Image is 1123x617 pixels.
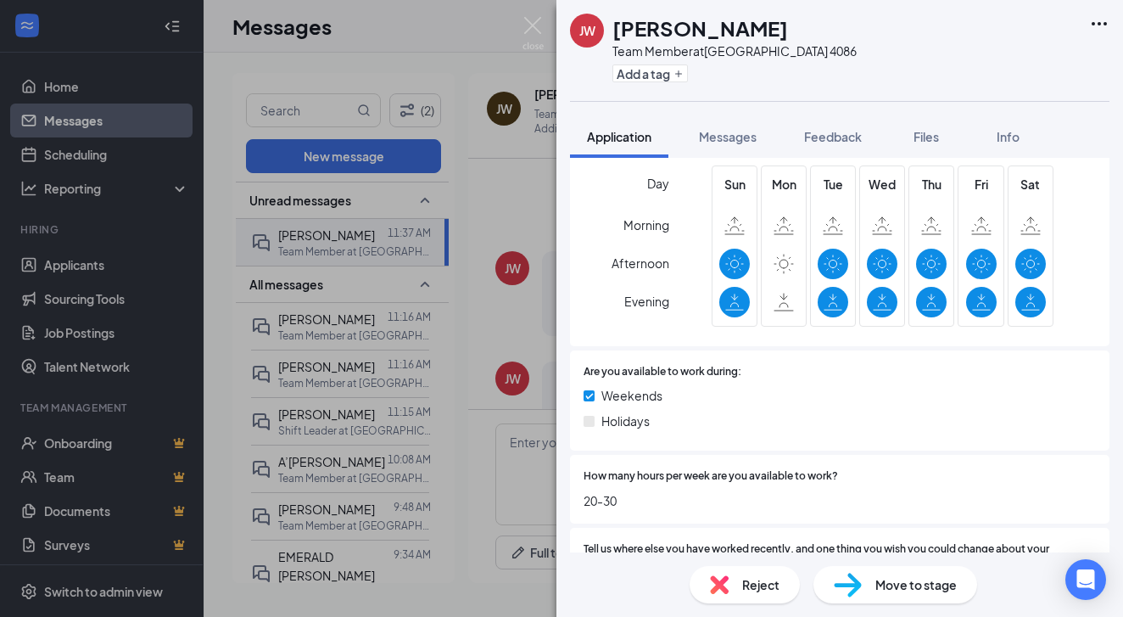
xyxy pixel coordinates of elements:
span: Day [647,174,669,193]
span: Are you available to work during: [584,364,741,380]
span: Tue [818,175,848,194]
span: Tell us where else you have worked recently, and one thing you wish you could change about your e... [584,541,1096,574]
span: Wed [867,175,897,194]
span: Feedback [804,129,862,144]
span: Sat [1015,175,1046,194]
button: PlusAdd a tag [612,65,688,82]
span: Thu [916,175,947,194]
span: Messages [699,129,757,144]
span: Move to stage [875,575,957,594]
span: Holidays [601,412,650,430]
span: Evening [624,286,669,317]
span: Info [997,129,1020,144]
span: Sun [719,175,750,194]
h1: [PERSON_NAME] [612,14,788,42]
span: Morning [623,210,669,240]
div: Team Member at [GEOGRAPHIC_DATA] 4086 [612,42,857,59]
span: Files [913,129,939,144]
svg: Plus [673,69,684,79]
span: How many hours per week are you available to work? [584,468,838,485]
svg: Ellipses [1089,14,1109,34]
span: Weekends [601,386,662,405]
span: Afternoon [612,248,669,278]
span: 20-30 [584,491,1096,510]
div: JW [579,22,595,39]
span: Reject [742,575,779,594]
span: Application [587,129,651,144]
span: Mon [768,175,799,194]
div: Open Intercom Messenger [1065,559,1106,600]
span: Fri [966,175,997,194]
